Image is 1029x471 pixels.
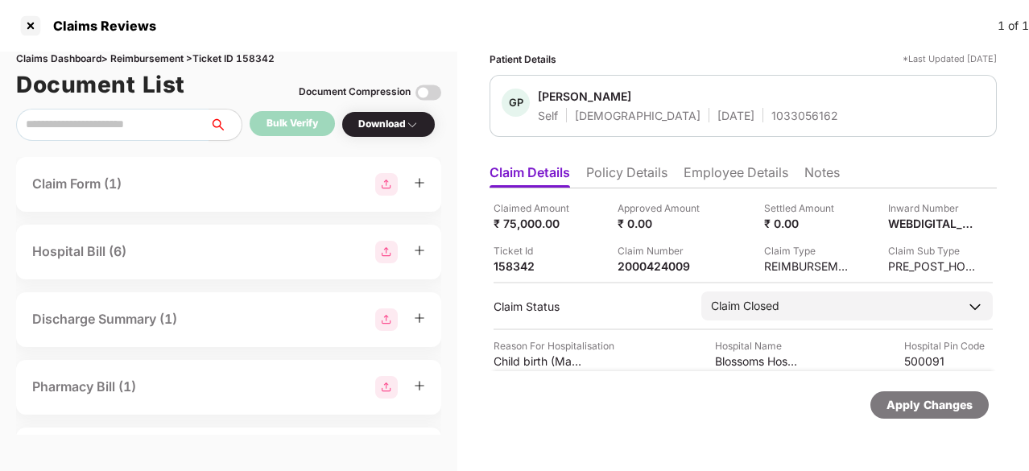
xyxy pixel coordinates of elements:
[375,308,398,331] img: svg+xml;base64,PHN2ZyBpZD0iR3JvdXBfMjg4MTMiIGRhdGEtbmFtZT0iR3JvdXAgMjg4MTMiIHhtbG5zPSJodHRwOi8vd3...
[494,243,582,258] div: Ticket Id
[414,380,425,391] span: plus
[16,52,441,67] div: Claims Dashboard > Reimbursement > Ticket ID 158342
[886,396,973,414] div: Apply Changes
[494,258,582,274] div: 158342
[904,338,993,353] div: Hospital Pin Code
[494,200,582,216] div: Claimed Amount
[618,200,706,216] div: Approved Amount
[684,164,788,188] li: Employee Details
[764,243,853,258] div: Claim Type
[32,377,136,397] div: Pharmacy Bill (1)
[998,17,1029,35] div: 1 of 1
[32,174,122,194] div: Claim Form (1)
[586,164,667,188] li: Policy Details
[375,376,398,399] img: svg+xml;base64,PHN2ZyBpZD0iR3JvdXBfMjg4MTMiIGRhdGEtbmFtZT0iR3JvdXAgMjg4MTMiIHhtbG5zPSJodHRwOi8vd3...
[502,89,530,117] div: GP
[375,241,398,263] img: svg+xml;base64,PHN2ZyBpZD0iR3JvdXBfMjg4MTMiIGRhdGEtbmFtZT0iR3JvdXAgMjg4MTMiIHhtbG5zPSJodHRwOi8vd3...
[903,52,997,67] div: *Last Updated [DATE]
[494,216,582,231] div: ₹ 75,000.00
[494,299,685,314] div: Claim Status
[299,85,411,100] div: Document Compression
[494,353,582,369] div: Child birth (Maternity)
[375,173,398,196] img: svg+xml;base64,PHN2ZyBpZD0iR3JvdXBfMjg4MTMiIGRhdGEtbmFtZT0iR3JvdXAgMjg4MTMiIHhtbG5zPSJodHRwOi8vd3...
[764,258,853,274] div: REIMBURSEMENT
[888,200,977,216] div: Inward Number
[494,338,614,353] div: Reason For Hospitalisation
[415,80,441,105] img: svg+xml;base64,PHN2ZyBpZD0iVG9nZ2xlLTMyeDMyIiB4bWxucz0iaHR0cDovL3d3dy53My5vcmcvMjAwMC9zdmciIHdpZH...
[32,309,177,329] div: Discharge Summary (1)
[711,297,779,315] div: Claim Closed
[575,108,700,123] div: [DEMOGRAPHIC_DATA]
[618,216,706,231] div: ₹ 0.00
[414,177,425,188] span: plus
[538,89,631,104] div: [PERSON_NAME]
[715,353,804,369] div: Blossoms Hospital For Women and Children
[618,258,706,274] div: 2000424009
[804,164,840,188] li: Notes
[209,109,242,141] button: search
[764,216,853,231] div: ₹ 0.00
[904,353,993,369] div: 500091
[16,67,185,102] h1: Document List
[209,118,242,131] span: search
[888,243,977,258] div: Claim Sub Type
[888,258,977,274] div: PRE_POST_HOSPITALIZATION_REIMBURSEMENT
[618,243,706,258] div: Claim Number
[414,245,425,256] span: plus
[538,108,558,123] div: Self
[764,200,853,216] div: Settled Amount
[888,216,977,231] div: WEBDIGITAL_2154701.
[715,338,804,353] div: Hospital Name
[967,299,983,315] img: downArrowIcon
[32,242,126,262] div: Hospital Bill (6)
[267,116,318,131] div: Bulk Verify
[717,108,754,123] div: [DATE]
[490,52,556,67] div: Patient Details
[771,108,838,123] div: 1033056162
[406,118,419,131] img: svg+xml;base64,PHN2ZyBpZD0iRHJvcGRvd24tMzJ4MzIiIHhtbG5zPSJodHRwOi8vd3d3LnczLm9yZy8yMDAwL3N2ZyIgd2...
[490,164,570,188] li: Claim Details
[414,312,425,324] span: plus
[358,117,419,132] div: Download
[43,18,156,34] div: Claims Reviews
